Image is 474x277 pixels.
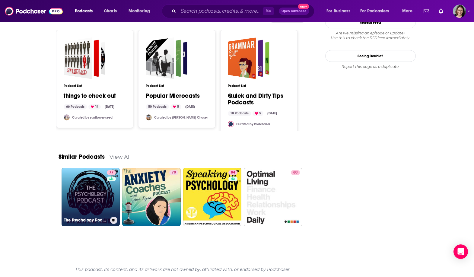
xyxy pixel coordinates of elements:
a: 77The Psychology Podcast [62,168,120,226]
div: This podcast, its content, and its artwork are not owned by, affiliated with, or endorsed by Podc... [59,262,307,277]
a: Curated by sunflower-seed [72,116,113,119]
div: 50 Podcasts [146,104,169,110]
img: sunflower-seed [64,114,70,120]
div: 14 [88,104,101,110]
img: cole_p_chaser [146,114,152,120]
span: 80 [293,170,297,176]
span: Charts [104,7,117,15]
button: Refresh Feed [325,17,416,28]
div: 10 Podcasts [228,111,251,116]
h3: The Psychology Podcast [64,218,108,223]
a: Seeing Double? [325,50,416,62]
button: open menu [71,6,100,16]
span: Open Advanced [282,10,307,13]
h3: Podcast List [64,84,126,88]
span: For Podcasters [360,7,389,15]
a: Show notifications dropdown [421,6,431,16]
a: Curated by [PERSON_NAME] Chaser [154,116,208,119]
a: things to check out [64,93,116,99]
a: 70 [169,170,178,175]
img: Podchaser [228,121,234,127]
div: Open Intercom Messenger [453,244,468,259]
span: ⌘ K [263,7,274,15]
a: 84 [228,170,237,175]
div: 5 [253,111,263,116]
a: 70 [122,168,181,226]
button: Show profile menu [453,5,466,18]
div: Search podcasts, credits, & more... [167,4,320,18]
a: Show notifications dropdown [436,6,446,16]
div: Report this page as a duplicate. [325,64,416,69]
a: Curated by Podchaser [236,122,270,126]
a: 84 [183,168,242,226]
span: 77 [109,170,113,176]
div: 5 [170,104,181,110]
a: things to check out [64,37,105,79]
span: Logged in as micglogovac [453,5,466,18]
span: New [298,4,309,9]
div: [DATE] [102,104,117,110]
span: 70 [172,170,176,176]
span: Monitoring [129,7,150,15]
div: Are we missing an episode or update? Use this to check the RSS feed immediately. [325,31,416,40]
span: 84 [231,170,235,176]
h3: Podcast List [146,84,208,88]
a: Popular Microcasts [146,37,187,79]
span: For Business [326,7,350,15]
img: User Profile [453,5,466,18]
button: open menu [124,6,158,16]
button: open menu [356,6,398,16]
span: More [402,7,412,15]
a: Charts [100,6,120,16]
a: Similar Podcasts [59,153,105,161]
a: Quick and Dirty Tips Podcasts [228,37,269,79]
span: Podcasts [75,7,93,15]
div: [DATE] [265,111,279,116]
a: Quick and Dirty Tips Podcasts [228,93,290,106]
input: Search podcasts, credits, & more... [178,6,263,16]
a: 80 [244,168,302,226]
a: View All [110,154,131,160]
a: Popular Microcasts [146,93,200,99]
button: open menu [398,6,420,16]
img: Podchaser - Follow, Share and Rate Podcasts [5,5,63,17]
div: [DATE] [183,104,197,110]
div: 66 Podcasts [64,104,87,110]
h3: Podcast List [228,84,290,88]
a: 80 [291,170,300,175]
a: 77 [107,170,116,175]
button: open menu [322,6,358,16]
button: Open AdvancedNew [279,8,309,15]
